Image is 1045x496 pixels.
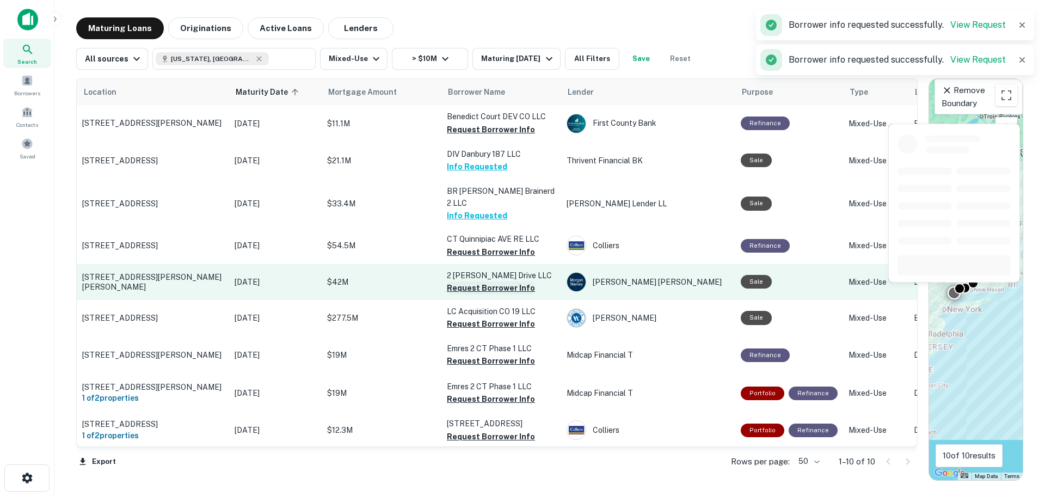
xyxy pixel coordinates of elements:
img: picture [567,421,586,439]
p: Mixed-Use [849,240,903,252]
span: Borrower Name [448,85,505,99]
div: This loan purpose was for refinancing [789,387,838,400]
p: 1–10 of 10 [839,455,875,468]
p: [DATE] [235,276,316,288]
p: Mixed-Use [849,312,903,324]
p: Mixed-Use [849,118,903,130]
h6: 1 of 2 properties [82,430,224,442]
button: Info Requested [447,160,507,173]
button: Request Borrower Info [447,430,535,443]
button: Request Borrower Info [447,317,535,330]
a: View Request [950,20,1006,30]
p: Thrivent Financial BK [567,155,730,167]
p: [STREET_ADDRESS][PERSON_NAME] [82,350,224,360]
div: Sale [741,197,772,210]
span: [US_STATE], [GEOGRAPHIC_DATA] [171,54,253,64]
button: Save your search to get updates of matches that match your search criteria. [624,48,659,70]
p: [STREET_ADDRESS] [82,313,224,323]
div: Contacts [3,102,51,131]
p: [DATE] [235,118,316,130]
p: $19M [327,349,436,361]
th: Purpose [735,79,843,105]
p: Mixed-Use [849,387,903,399]
p: $21.1M [327,155,436,167]
th: Location [77,79,229,105]
span: Type [850,85,868,99]
div: Sale [741,154,772,167]
div: 0 0 [929,79,1023,480]
img: Google [932,466,968,480]
p: CT Quinnipiac AVE RE LLC [447,233,556,245]
button: All sources [76,48,148,70]
h6: 1 of 2 properties [82,392,224,404]
button: Zoom in [995,117,1017,139]
p: Rows per page: [731,455,790,468]
button: Reset [663,48,698,70]
div: This loan purpose was for refinancing [741,348,790,362]
p: $19M [327,387,436,399]
th: Borrower Name [441,79,561,105]
th: Lender [561,79,735,105]
span: Maturity Date [236,85,302,99]
div: This loan purpose was for refinancing [741,117,790,130]
p: BR [PERSON_NAME] Brainerd 2 LLC [447,185,556,209]
p: $42M [327,276,436,288]
div: Borrowers [3,70,51,100]
div: Colliers [567,236,730,255]
img: picture [567,273,586,291]
p: [STREET_ADDRESS][PERSON_NAME] [82,382,224,392]
p: Borrower info requested successfully. [789,19,1006,32]
div: Sale [741,311,772,324]
button: All Filters [565,48,619,70]
button: Request Borrower Info [447,123,535,136]
p: Debt Fund [914,424,1001,436]
button: Map Data [975,473,998,480]
button: Maturing Loans [76,17,164,39]
p: [DATE] [235,349,316,361]
span: Contacts [16,120,38,129]
p: Midcap Financial T [567,387,730,399]
button: Request Borrower Info [447,281,535,295]
p: Bank [914,118,1001,130]
button: Toggle fullscreen view [995,84,1017,106]
p: $277.5M [327,312,436,324]
a: Saved [3,133,51,163]
p: $11.1M [327,118,436,130]
span: Lender Type [915,85,961,99]
button: Request Borrower Info [447,393,535,406]
img: picture [567,309,586,327]
p: Debt Fund [914,387,1001,399]
p: Emres 2 CT Phase 1 LLC [447,381,556,393]
a: Open this area in Google Maps (opens a new window) [932,466,968,480]
img: picture [567,236,586,255]
div: First County Bank [567,114,730,133]
div: [PERSON_NAME] [PERSON_NAME] [567,272,730,292]
div: This is a portfolio loan with 2 properties [741,424,784,437]
div: All sources [85,52,143,65]
iframe: Chat Widget [991,409,1045,461]
div: Maturing [DATE] [481,52,555,65]
button: Request Borrower Info [447,354,535,368]
span: Location [83,85,116,99]
button: Export [76,454,119,470]
p: [DATE] [235,155,316,167]
p: Mixed-Use [849,198,903,210]
p: $33.4M [327,198,436,210]
p: LC Acquisition CO 19 LLC [447,305,556,317]
th: Type [843,79,908,105]
p: [STREET_ADDRESS] [82,419,224,429]
p: Debt Fund [914,349,1001,361]
p: [STREET_ADDRESS] [82,156,224,166]
p: Midcap Financial T [567,349,730,361]
div: Colliers [567,420,730,440]
span: Borrowers [14,89,40,97]
span: Saved [20,152,35,161]
p: [STREET_ADDRESS][PERSON_NAME] [82,118,224,128]
button: Info Requested [447,209,507,222]
button: Maturing [DATE] [472,48,560,70]
p: Mixed-Use [849,276,903,288]
p: DIV Danbury 187 LLC [447,148,556,160]
p: Mixed-Use [849,349,903,361]
button: Request Borrower Info [447,246,535,259]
